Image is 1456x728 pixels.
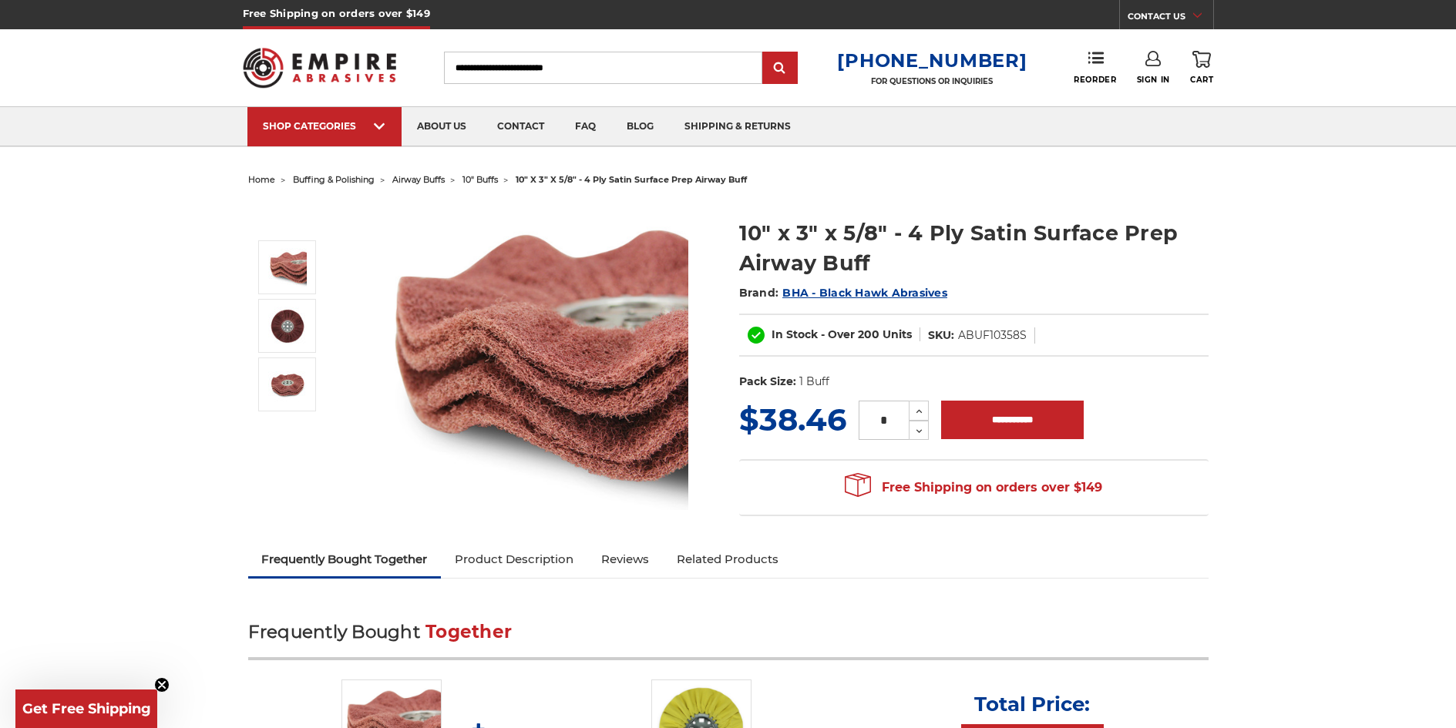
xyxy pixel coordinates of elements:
[799,374,829,390] dd: 1 Buff
[15,689,157,728] div: Get Free ShippingClose teaser
[1137,75,1170,85] span: Sign In
[516,174,747,185] span: 10" x 3" x 5/8" - 4 ply satin surface prep airway buff
[669,107,806,146] a: shipping & returns
[772,327,818,341] span: In Stock
[1074,51,1116,84] a: Reorder
[1190,51,1213,85] a: Cart
[402,107,482,146] a: about us
[837,76,1027,86] p: FOR QUESTIONS OR INQUIRIES
[263,120,386,132] div: SHOP CATEGORIES
[1190,75,1213,85] span: Cart
[765,53,795,84] input: Submit
[739,218,1209,278] h1: 10" x 3" x 5/8" - 4 Ply Satin Surface Prep Airway Buff
[22,700,151,717] span: Get Free Shipping
[739,401,846,438] span: $38.46
[782,286,947,300] a: BHA - Black Hawk Abrasives
[739,286,779,300] span: Brand:
[268,365,307,404] img: 10 inch satin finish non woven airway buff
[958,327,1027,344] dd: ABUF10358S
[425,621,512,642] span: Together
[883,327,912,341] span: Units
[845,472,1102,503] span: Free Shipping on orders over $149
[392,174,445,185] a: airway buffs
[663,542,792,576] a: Related Products
[1074,75,1116,85] span: Reorder
[482,107,560,146] a: contact
[243,38,397,98] img: Empire Abrasives
[560,107,611,146] a: faq
[154,677,170,693] button: Close teaser
[821,327,855,341] span: - Over
[974,692,1090,716] p: Total Price:
[441,542,587,576] a: Product Description
[268,307,307,345] img: 10 inch satin surface prep airway buffing wheel
[837,49,1027,72] a: [PHONE_NUMBER]
[380,202,688,510] img: 10" x 3" x 5/8" - 4 Ply Satin Surface Prep Airway Buff
[1128,8,1213,29] a: CONTACT US
[293,174,375,185] a: buffing & polishing
[248,542,442,576] a: Frequently Bought Together
[587,542,663,576] a: Reviews
[462,174,498,185] a: 10" buffs
[248,174,275,185] a: home
[858,327,879,341] span: 200
[928,327,954,344] dt: SKU:
[739,374,796,390] dt: Pack Size:
[248,621,420,642] span: Frequently Bought
[268,248,307,287] img: 10" x 3" x 5/8" - 4 Ply Satin Surface Prep Airway Buff
[611,107,669,146] a: blog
